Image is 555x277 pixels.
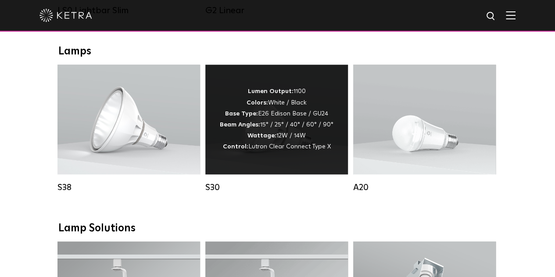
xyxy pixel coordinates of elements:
img: Hamburger%20Nav.svg [506,11,516,19]
strong: Base Type: [225,111,258,117]
div: Lamps [58,45,497,58]
img: ketra-logo-2019-white [39,9,92,22]
strong: Control: [223,144,248,150]
div: Lamp Solutions [58,222,497,235]
span: Lutron Clear Connect Type X [248,144,331,150]
a: S30 Lumen Output:1100Colors:White / BlackBase Type:E26 Edison Base / GU24Beam Angles:15° / 25° / ... [205,65,348,193]
a: S38 Lumen Output:1100Colors:White / BlackBase Type:E26 Edison Base / GU24Beam Angles:10° / 25° / ... [57,65,200,193]
div: A20 [353,182,496,193]
div: 1100 White / Black E26 Edison Base / GU24 15° / 25° / 40° / 60° / 90° 12W / 14W [220,86,333,152]
strong: Colors: [247,100,268,106]
strong: Lumen Output: [248,88,294,94]
strong: Wattage: [247,133,276,139]
img: search icon [486,11,497,22]
strong: Beam Angles: [220,122,260,128]
div: S38 [57,182,200,193]
div: S30 [205,182,348,193]
a: A20 Lumen Output:600 / 800Colors:White / BlackBase Type:E26 Edison Base / GU24Beam Angles:Omni-Di... [353,65,496,193]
